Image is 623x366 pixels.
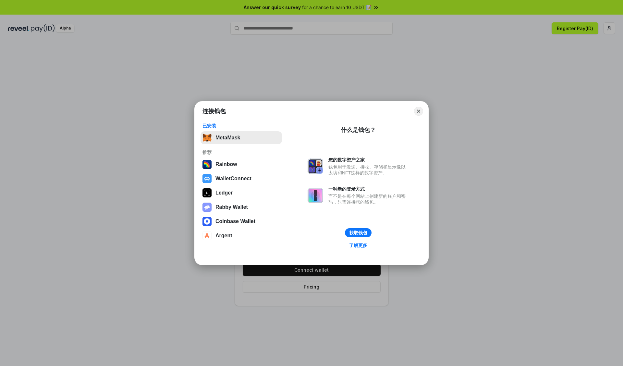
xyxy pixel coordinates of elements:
[215,176,251,182] div: WalletConnect
[308,188,323,203] img: svg+xml,%3Csvg%20xmlns%3D%22http%3A%2F%2Fwww.w3.org%2F2000%2Fsvg%22%20fill%3D%22none%22%20viewBox...
[201,201,282,214] button: Rabby Wallet
[202,231,212,240] img: svg+xml,%3Csvg%20width%3D%2228%22%20height%3D%2228%22%20viewBox%3D%220%200%2028%2028%22%20fill%3D...
[345,241,371,250] a: 了解更多
[201,215,282,228] button: Coinbase Wallet
[202,149,280,155] div: 推荐
[328,157,409,163] div: 您的数字资产之家
[202,133,212,142] img: svg+xml,%3Csvg%20fill%3D%22none%22%20height%3D%2233%22%20viewBox%3D%220%200%2035%2033%22%20width%...
[328,164,409,176] div: 钱包用于发送、接收、存储和显示像以太坊和NFT这样的数字资产。
[202,188,212,197] img: svg+xml,%3Csvg%20xmlns%3D%22http%3A%2F%2Fwww.w3.org%2F2000%2Fsvg%22%20width%3D%2228%22%20height%3...
[215,135,240,141] div: MetaMask
[414,107,423,116] button: Close
[201,172,282,185] button: WalletConnect
[308,159,323,174] img: svg+xml,%3Csvg%20xmlns%3D%22http%3A%2F%2Fwww.w3.org%2F2000%2Fsvg%22%20fill%3D%22none%22%20viewBox...
[201,186,282,199] button: Ledger
[341,126,376,134] div: 什么是钱包？
[215,218,255,224] div: Coinbase Wallet
[215,204,248,210] div: Rabby Wallet
[202,217,212,226] img: svg+xml,%3Csvg%20width%3D%2228%22%20height%3D%2228%22%20viewBox%3D%220%200%2028%2028%22%20fill%3D...
[215,190,233,196] div: Ledger
[202,160,212,169] img: svg+xml,%3Csvg%20width%3D%22120%22%20height%3D%22120%22%20viewBox%3D%220%200%20120%20120%22%20fil...
[202,203,212,212] img: svg+xml,%3Csvg%20xmlns%3D%22http%3A%2F%2Fwww.w3.org%2F2000%2Fsvg%22%20fill%3D%22none%22%20viewBox...
[328,186,409,192] div: 一种新的登录方式
[201,229,282,242] button: Argent
[215,233,232,239] div: Argent
[201,158,282,171] button: Rainbow
[345,228,372,237] button: 获取钱包
[349,242,367,248] div: 了解更多
[328,193,409,205] div: 而不是在每个网站上创建新的账户和密码，只需连接您的钱包。
[202,174,212,183] img: svg+xml,%3Csvg%20width%3D%2228%22%20height%3D%2228%22%20viewBox%3D%220%200%2028%2028%22%20fill%3D...
[202,107,226,115] h1: 连接钱包
[201,131,282,144] button: MetaMask
[349,230,367,236] div: 获取钱包
[215,161,237,167] div: Rainbow
[202,123,280,129] div: 已安装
